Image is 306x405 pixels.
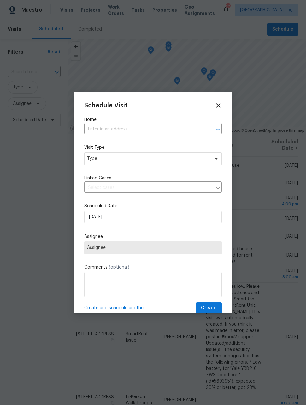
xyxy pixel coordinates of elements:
input: M/D/YYYY [84,211,222,223]
span: Close [215,102,222,109]
label: Comments [84,264,222,270]
input: Enter in an address [84,124,204,134]
button: Open [214,125,222,134]
span: Create [201,304,217,312]
span: (optional) [109,265,129,269]
input: Select cases [84,183,212,193]
span: Create and schedule another [84,305,145,311]
button: Create [196,302,222,314]
span: Schedule Visit [84,102,127,109]
label: Assignee [84,233,222,240]
label: Scheduled Date [84,203,222,209]
span: Assignee [87,245,219,250]
label: Visit Type [84,144,222,151]
span: Type [87,155,210,162]
span: Linked Cases [84,175,111,181]
label: Home [84,117,222,123]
